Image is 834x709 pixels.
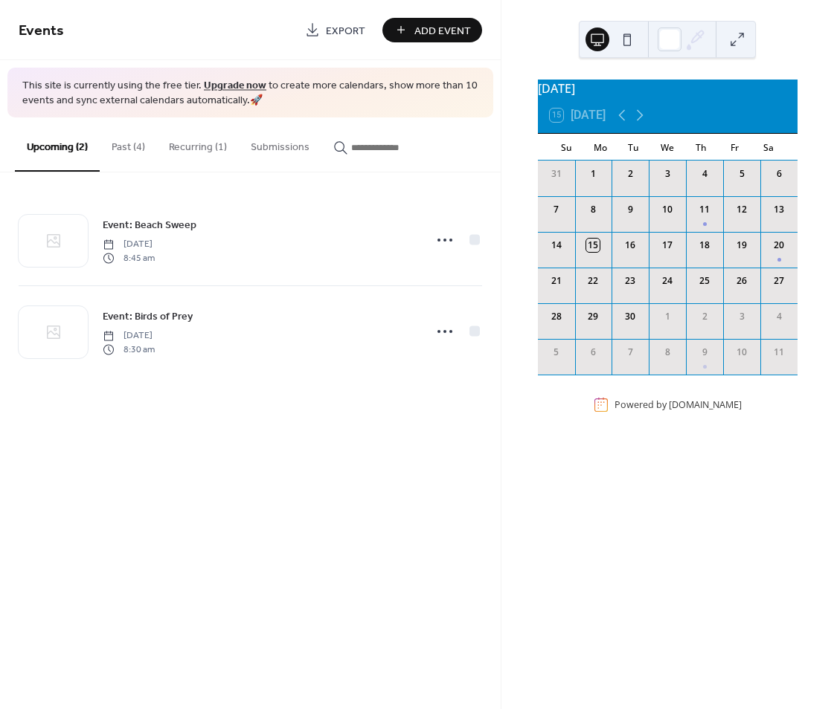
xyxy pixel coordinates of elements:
div: 19 [735,239,748,252]
div: 24 [661,274,674,288]
div: 10 [735,346,748,359]
div: 20 [772,239,786,252]
div: 14 [550,239,563,252]
div: Tu [617,134,650,161]
span: Add Event [414,23,471,39]
a: Upgrade now [204,76,266,96]
div: 25 [698,274,711,288]
div: 28 [550,310,563,323]
div: 11 [698,203,711,216]
div: Th [684,134,718,161]
div: 9 [623,203,637,216]
div: 13 [772,203,786,216]
div: 9 [698,346,711,359]
div: We [651,134,684,161]
div: 1 [586,167,600,181]
div: 2 [698,310,711,323]
div: 10 [661,203,674,216]
div: 1 [661,310,674,323]
div: 12 [735,203,748,216]
button: Upcoming (2) [15,117,100,172]
div: 18 [698,239,711,252]
div: [DATE] [538,80,798,97]
div: Mo [583,134,617,161]
span: Events [19,16,64,45]
div: 3 [735,310,748,323]
span: Event: Beach Sweep [103,218,196,233]
a: [DOMAIN_NAME] [669,398,742,411]
div: 7 [623,346,637,359]
button: Submissions [239,117,321,170]
div: 5 [735,167,748,181]
a: Event: Birds of Prey [103,308,193,325]
div: Powered by [615,398,742,411]
div: 23 [623,274,637,288]
div: 30 [623,310,637,323]
div: 26 [735,274,748,288]
span: 8:45 am [103,251,155,265]
button: Add Event [382,18,482,42]
span: Export [326,23,365,39]
div: 8 [586,203,600,216]
span: [DATE] [103,329,155,343]
div: 4 [772,310,786,323]
div: 8 [661,346,674,359]
span: [DATE] [103,238,155,251]
button: Recurring (1) [157,117,239,170]
span: Event: Birds of Prey [103,309,193,325]
div: 4 [698,167,711,181]
div: 22 [586,274,600,288]
div: 11 [772,346,786,359]
div: 7 [550,203,563,216]
span: This site is currently using the free tier. to create more calendars, show more than 10 events an... [22,79,478,108]
div: 6 [586,346,600,359]
div: 3 [661,167,674,181]
div: Su [550,134,583,161]
div: Sa [752,134,786,161]
div: 21 [550,274,563,288]
div: 16 [623,239,637,252]
div: 6 [772,167,786,181]
div: 15 [586,239,600,252]
div: 27 [772,274,786,288]
div: 31 [550,167,563,181]
button: Past (4) [100,117,157,170]
a: Export [294,18,376,42]
div: 2 [623,167,637,181]
a: Event: Beach Sweep [103,216,196,233]
div: 17 [661,239,674,252]
span: 8:30 am [103,343,155,356]
div: Fr [718,134,751,161]
div: 5 [550,346,563,359]
div: 29 [586,310,600,323]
